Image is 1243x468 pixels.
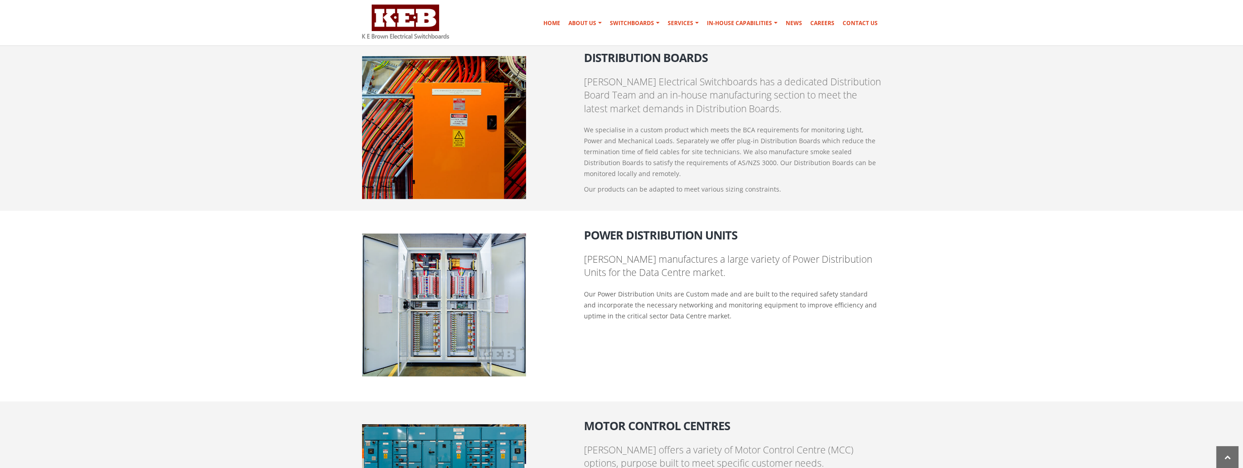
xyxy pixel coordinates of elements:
[782,14,806,32] a: News
[703,14,781,32] a: In-house Capabilities
[362,5,449,39] img: K E Brown Electrical Switchboards
[839,14,881,32] a: Contact Us
[584,184,881,195] p: Our products can be adapted to meet various sizing constraints.
[540,14,564,32] a: Home
[565,14,605,32] a: About Us
[584,413,881,432] h2: Motor Control Centres
[584,253,881,280] p: [PERSON_NAME] manufactures a large variety of Power Distribution Units for the Data Centre market.
[584,222,881,241] h2: Power Distribution Units
[584,45,881,64] h2: Distribution Boards
[584,289,881,322] p: Our Power Distribution Units are Custom made and are built to the required safety standard and in...
[606,14,663,32] a: Switchboards
[807,14,838,32] a: Careers
[584,75,881,115] p: [PERSON_NAME] Electrical Switchboards has a dedicated Distribution Board Team and an in-house man...
[664,14,702,32] a: Services
[584,125,881,179] p: We specialise in a custom product which meets the BCA requirements for monitoring Light, Power an...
